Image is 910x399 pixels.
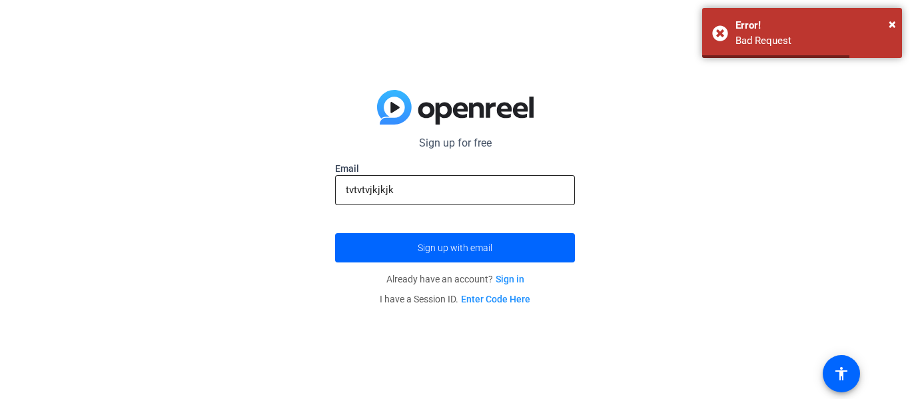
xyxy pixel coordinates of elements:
[377,90,534,125] img: blue-gradient.svg
[461,294,530,304] a: Enter Code Here
[833,366,849,382] mat-icon: accessibility
[346,182,564,198] input: Enter Email Address
[889,16,896,32] span: ×
[335,233,575,262] button: Sign up with email
[735,18,892,33] div: Error!
[335,135,575,151] p: Sign up for free
[496,274,524,284] a: Sign in
[335,162,575,175] label: Email
[889,14,896,34] button: Close
[380,294,530,304] span: I have a Session ID.
[735,33,892,49] div: Bad Request
[386,274,524,284] span: Already have an account?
